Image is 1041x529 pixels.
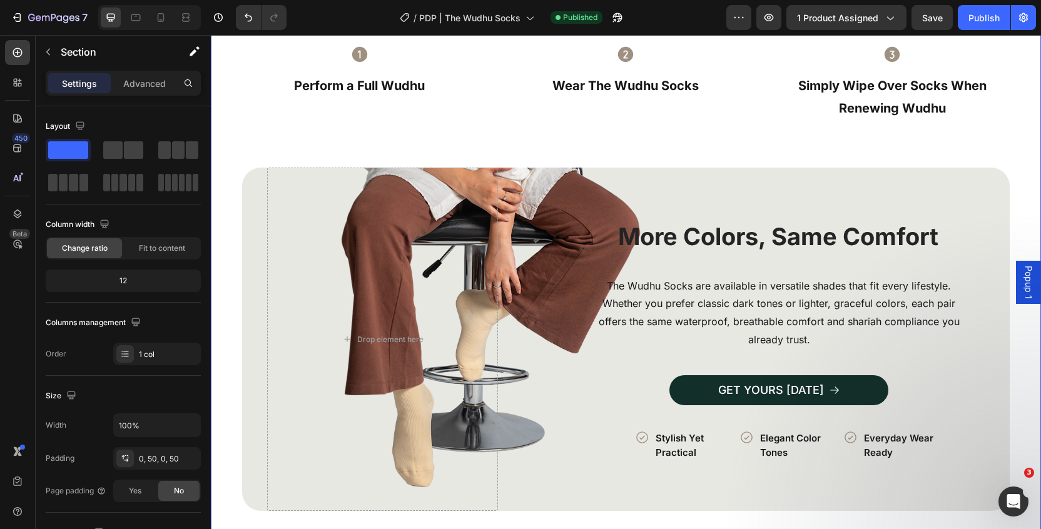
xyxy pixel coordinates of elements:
strong: Perform a Full Wudhu [83,43,214,58]
button: 1 product assigned [786,5,906,30]
p: Section [61,44,163,59]
span: More Colors, Same Comfort [407,187,728,216]
button: Save [912,5,953,30]
span: Popup 1 [811,231,824,264]
span: 3 [1024,468,1034,478]
span: PDP | The Wudhu Socks [419,11,520,24]
p: GET YOURS [DATE] [507,345,613,365]
strong: simply wipe over socks when renewing wudhu [587,43,776,81]
div: Layout [46,118,88,135]
div: Width [46,420,66,431]
button: 7 [5,5,93,30]
div: Padding [46,453,74,464]
iframe: Design area [211,35,1041,529]
div: Page padding [46,485,106,496]
p: Settings [62,77,97,90]
p: stylish yet practical [445,396,515,425]
iframe: Intercom live chat [998,486,1028,516]
a: GET YOURS [DATE] [459,340,678,370]
p: Advanced [123,77,166,90]
button: Publish [958,5,1010,30]
span: Fit to content [139,243,185,254]
p: 7 [82,10,88,25]
div: 0, 50, 0, 50 [139,453,198,465]
input: Auto [114,414,200,436]
div: Undo/Redo [236,5,287,30]
span: Published [563,12,597,23]
span: No [174,485,184,496]
span: Change ratio [62,243,108,254]
div: Beta [9,229,30,239]
span: The Wudhu Socks are available in versatile shades that fit every lifestyle. Whether you prefer cl... [388,244,749,311]
div: Publish [968,11,1000,24]
span: Yes [129,485,141,496]
p: elegant color tones [549,396,619,425]
div: 12 [48,272,198,290]
div: 450 [12,133,30,143]
div: Columns management [46,315,143,331]
div: 1 col [139,349,198,360]
p: everyday wear ready [653,396,723,425]
div: Order [46,348,66,360]
span: Save [922,13,943,23]
div: Size [46,388,79,405]
strong: Wear The Wudhu Socks [342,43,488,58]
div: Column width [46,216,112,233]
div: Drop element here [146,300,213,310]
span: / [414,11,417,24]
span: 1 product assigned [797,11,878,24]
